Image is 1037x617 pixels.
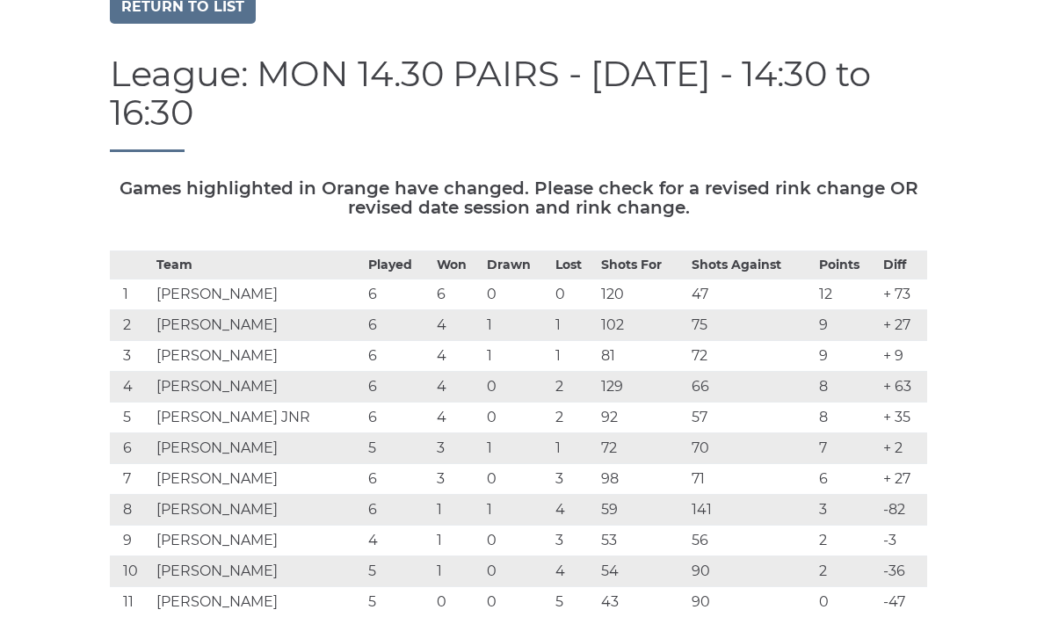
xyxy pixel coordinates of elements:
[482,403,551,433] td: 0
[110,341,152,372] td: 3
[110,556,152,587] td: 10
[815,526,879,556] td: 2
[597,279,687,310] td: 120
[482,433,551,464] td: 1
[597,556,687,587] td: 54
[551,251,597,279] th: Lost
[687,279,816,310] td: 47
[152,526,364,556] td: [PERSON_NAME]
[432,556,482,587] td: 1
[432,341,482,372] td: 4
[152,495,364,526] td: [PERSON_NAME]
[551,495,597,526] td: 4
[110,526,152,556] td: 9
[152,341,364,372] td: [PERSON_NAME]
[432,495,482,526] td: 1
[687,310,816,341] td: 75
[551,310,597,341] td: 1
[432,433,482,464] td: 3
[432,464,482,495] td: 3
[152,310,364,341] td: [PERSON_NAME]
[482,526,551,556] td: 0
[432,279,482,310] td: 6
[110,403,152,433] td: 5
[687,372,816,403] td: 66
[152,372,364,403] td: [PERSON_NAME]
[597,310,687,341] td: 102
[687,526,816,556] td: 56
[879,526,927,556] td: -3
[551,341,597,372] td: 1
[687,341,816,372] td: 72
[432,372,482,403] td: 4
[879,341,927,372] td: + 9
[597,372,687,403] td: 129
[482,464,551,495] td: 0
[152,464,364,495] td: [PERSON_NAME]
[597,403,687,433] td: 92
[815,556,879,587] td: 2
[482,495,551,526] td: 1
[364,464,432,495] td: 6
[597,495,687,526] td: 59
[687,251,816,279] th: Shots Against
[551,372,597,403] td: 2
[551,433,597,464] td: 1
[110,54,927,152] h1: League: MON 14.30 PAIRS - [DATE] - 14:30 to 16:30
[364,279,432,310] td: 6
[482,556,551,587] td: 0
[879,433,927,464] td: + 2
[815,341,879,372] td: 9
[110,178,927,217] h5: Games highlighted in Orange have changed. Please check for a revised rink change OR revised date ...
[110,372,152,403] td: 4
[879,251,927,279] th: Diff
[597,251,687,279] th: Shots For
[551,403,597,433] td: 2
[815,279,879,310] td: 12
[815,433,879,464] td: 7
[482,310,551,341] td: 1
[687,464,816,495] td: 71
[551,526,597,556] td: 3
[815,464,879,495] td: 6
[364,556,432,587] td: 5
[551,279,597,310] td: 0
[815,251,879,279] th: Points
[687,556,816,587] td: 90
[152,556,364,587] td: [PERSON_NAME]
[152,279,364,310] td: [PERSON_NAME]
[879,372,927,403] td: + 63
[879,403,927,433] td: + 35
[879,464,927,495] td: + 27
[110,433,152,464] td: 6
[482,372,551,403] td: 0
[597,341,687,372] td: 81
[110,464,152,495] td: 7
[879,556,927,587] td: -36
[152,433,364,464] td: [PERSON_NAME]
[364,341,432,372] td: 6
[551,556,597,587] td: 4
[364,495,432,526] td: 6
[152,403,364,433] td: [PERSON_NAME] JNR
[879,310,927,341] td: + 27
[482,251,551,279] th: Drawn
[597,433,687,464] td: 72
[815,495,879,526] td: 3
[110,279,152,310] td: 1
[815,403,879,433] td: 8
[815,310,879,341] td: 9
[687,495,816,526] td: 141
[432,251,482,279] th: Won
[879,279,927,310] td: + 73
[432,310,482,341] td: 4
[482,341,551,372] td: 1
[815,372,879,403] td: 8
[364,251,432,279] th: Played
[687,403,816,433] td: 57
[364,526,432,556] td: 4
[879,495,927,526] td: -82
[687,433,816,464] td: 70
[482,279,551,310] td: 0
[432,526,482,556] td: 1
